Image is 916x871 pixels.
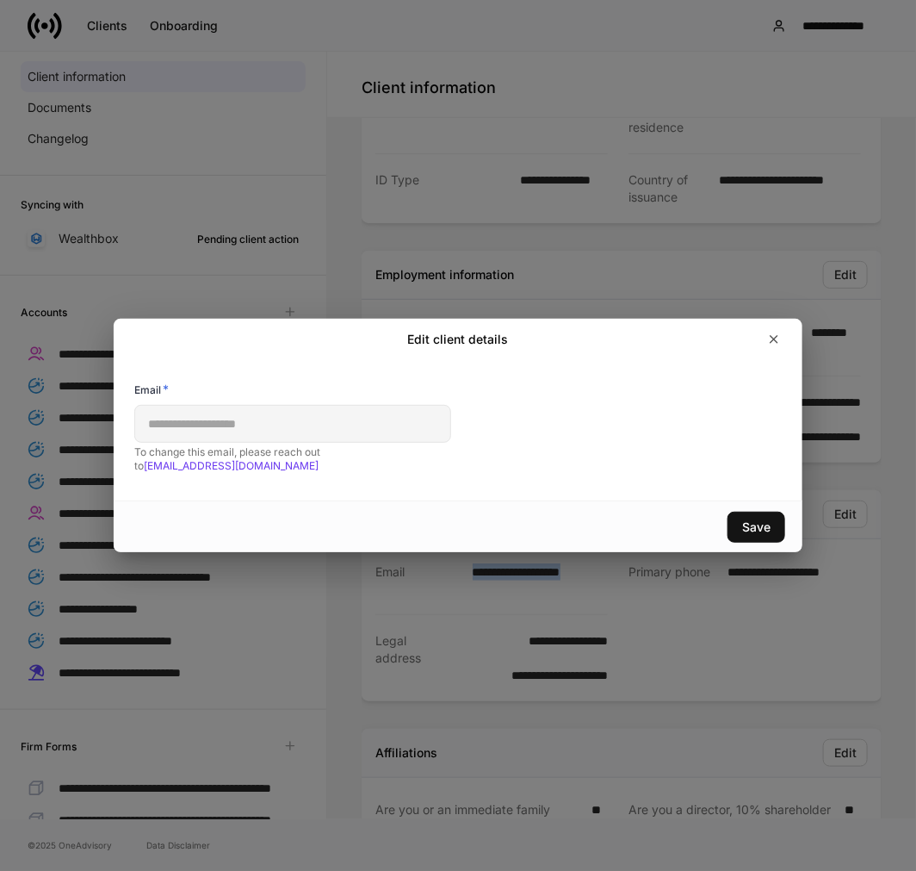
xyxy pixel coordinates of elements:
button: Save [727,512,785,543]
div: Save [742,521,771,533]
h2: Edit client details [408,331,509,348]
p: To change this email, please reach out to [134,445,451,473]
h6: Email [134,381,169,398]
a: [EMAIL_ADDRESS][DOMAIN_NAME] [144,459,319,472]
